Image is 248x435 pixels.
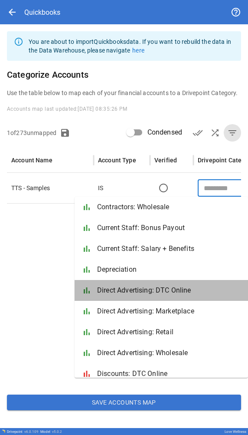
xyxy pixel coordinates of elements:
[7,89,241,97] p: Use the table below to map each of your financial accounts to a Drivepoint Category.
[82,202,92,212] span: bar_chart
[97,369,241,379] span: Discounts: DTC Online
[97,306,241,316] span: Direct Advertising: Marketplace
[82,306,92,316] span: bar_chart
[97,264,241,275] span: Depreciation
[52,430,62,434] span: v 5.0.2
[189,124,206,142] button: Verify Accounts
[97,244,241,254] span: Current Staff: Salary + Benefits
[24,8,60,16] div: Quickbooks
[206,124,224,142] button: AI Auto-Map Accounts
[82,348,92,358] span: bar_chart
[29,34,234,58] div: You are about to import Quickbooks data. If you want to rebuild the data in the Data Warehouse, p...
[82,264,92,275] span: bar_chart
[82,369,92,379] span: bar_chart
[97,327,241,337] span: Direct Advertising: Retail
[7,106,127,112] span: Accounts map last updated: [DATE] 08:35:26 PM
[2,429,5,433] img: Drivepoint
[132,47,144,54] a: here
[225,430,246,434] div: Love Wellness
[224,124,241,142] button: Show All Accounts
[11,157,52,164] div: Account Name
[82,244,92,254] span: bar_chart
[7,129,56,137] p: 1 of 273 unmapped
[97,285,241,296] span: Direct Advertising: DTC Online
[147,127,182,138] span: Condensed
[7,68,241,82] h6: Categorize Accounts
[7,7,17,17] span: arrow_back
[82,223,92,233] span: bar_chart
[210,128,220,138] span: shuffle
[82,327,92,337] span: bar_chart
[11,184,89,192] p: TTS - Samples
[24,430,39,434] span: v 6.0.109
[97,223,241,233] span: Current Staff: Bonus Payout
[7,395,241,410] button: Save Accounts Map
[7,430,39,434] div: Drivepoint
[227,128,238,138] span: filter_list
[40,430,62,434] div: Model
[98,184,103,192] p: IS
[97,348,241,358] span: Direct Advertising: Wholesale
[193,128,203,138] span: done_all
[98,157,136,164] div: Account Type
[82,285,92,296] span: bar_chart
[154,157,177,164] div: Verified
[97,202,241,212] span: Contractors: Wholesale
